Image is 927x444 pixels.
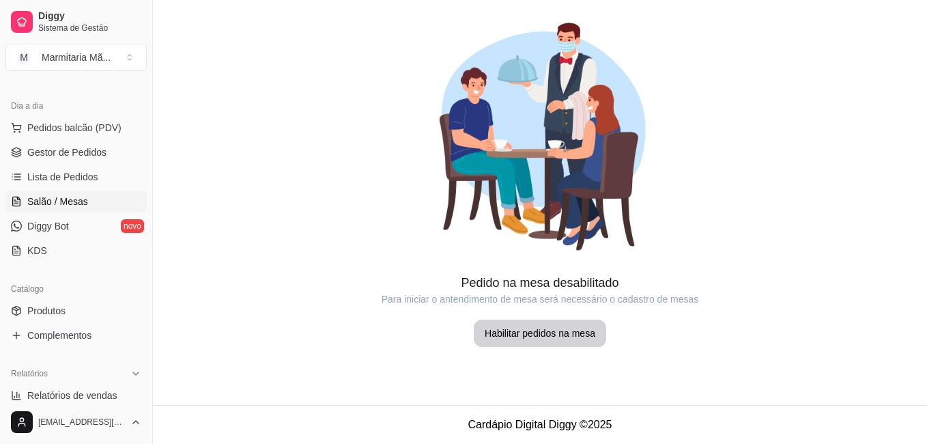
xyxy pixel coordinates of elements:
[27,244,47,258] span: KDS
[27,329,91,342] span: Complementos
[5,300,147,322] a: Produtos
[5,278,147,300] div: Catálogo
[27,304,66,318] span: Produtos
[27,195,88,208] span: Salão / Mesas
[27,219,69,233] span: Diggy Bot
[38,23,141,33] span: Sistema de Gestão
[27,145,106,159] span: Gestor de Pedidos
[5,406,147,439] button: [EMAIL_ADDRESS][DOMAIN_NAME]
[5,44,147,71] button: Select a team
[5,95,147,117] div: Dia a dia
[17,51,31,64] span: M
[153,292,927,306] article: Para iniciar o antendimento de mesa será necessário o cadastro de mesas
[38,10,141,23] span: Diggy
[27,389,117,402] span: Relatórios de vendas
[5,141,147,163] a: Gestor de Pedidos
[27,121,122,135] span: Pedidos balcão (PDV)
[5,191,147,212] a: Salão / Mesas
[11,368,48,379] span: Relatórios
[5,215,147,237] a: Diggy Botnovo
[5,117,147,139] button: Pedidos balcão (PDV)
[5,385,147,406] a: Relatórios de vendas
[42,51,111,64] div: Marmitaria Mã ...
[474,320,606,347] button: Habilitar pedidos na mesa
[5,166,147,188] a: Lista de Pedidos
[5,240,147,262] a: KDS
[153,273,927,292] article: Pedido na mesa desabilitado
[5,5,147,38] a: DiggySistema de Gestão
[38,417,125,428] span: [EMAIL_ADDRESS][DOMAIN_NAME]
[153,405,927,444] footer: Cardápio Digital Diggy © 2025
[27,170,98,184] span: Lista de Pedidos
[5,324,147,346] a: Complementos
